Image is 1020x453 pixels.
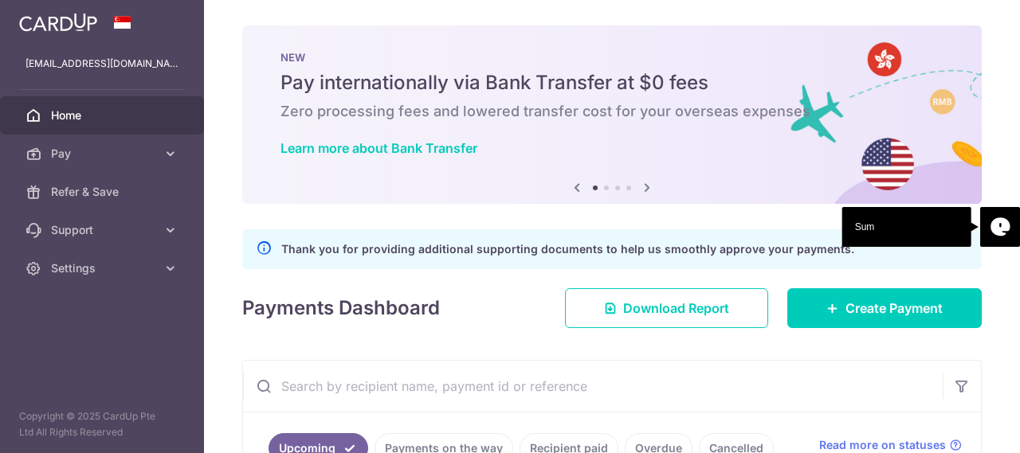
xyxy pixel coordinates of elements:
[787,288,982,328] a: Create Payment
[242,294,440,322] h4: Payments Dashboard
[51,260,156,276] span: Settings
[845,299,943,318] span: Create Payment
[19,13,97,32] img: CardUp
[51,222,156,238] span: Support
[819,437,962,453] a: Read more on statuses
[819,437,946,453] span: Read more on statuses
[51,107,156,123] span: Home
[280,51,943,64] p: NEW
[918,405,1004,445] iframe: Opens a widget where you can find more information
[281,240,854,259] p: Thank you for providing additional supporting documents to help us smoothly approve your payments.
[280,102,943,121] h6: Zero processing fees and lowered transfer cost for your overseas expenses
[565,288,768,328] a: Download Report
[51,146,156,162] span: Pay
[280,140,477,156] a: Learn more about Bank Transfer
[623,299,729,318] span: Download Report
[242,25,982,204] img: Bank transfer banner
[243,361,943,412] input: Search by recipient name, payment id or reference
[51,184,156,200] span: Refer & Save
[280,70,943,96] h5: Pay internationally via Bank Transfer at $0 fees
[25,56,178,72] p: [EMAIL_ADDRESS][DOMAIN_NAME]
